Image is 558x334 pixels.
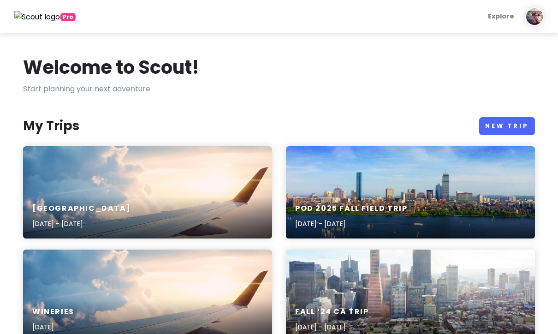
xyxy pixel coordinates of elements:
h6: [GEOGRAPHIC_DATA] [32,204,131,214]
a: body of water near cityscape at daytimePOD 2025 fall field trip[DATE] - [DATE] [286,146,535,239]
h6: POD 2025 fall field trip [295,204,407,214]
a: Explore [484,7,518,25]
a: aerial photography of airliner[GEOGRAPHIC_DATA][DATE] - [DATE] [23,146,272,239]
img: User profile [525,7,544,26]
h1: Welcome to Scout! [23,55,199,79]
h3: My Trips [23,118,79,134]
a: New Trip [479,117,535,135]
p: [DATE] - [DATE] [295,322,369,332]
span: greetings, globetrotter [60,13,76,21]
a: Pro [14,11,76,23]
img: Scout logo [14,11,60,23]
h6: Wineries [32,307,74,317]
p: [DATE] - [DATE] [295,219,407,229]
p: Start planning your next adventure [23,83,535,95]
p: [DATE] - [DATE] [32,219,131,229]
p: [DATE] [32,322,74,332]
h6: Fall ‘24 CA trip [295,307,369,317]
